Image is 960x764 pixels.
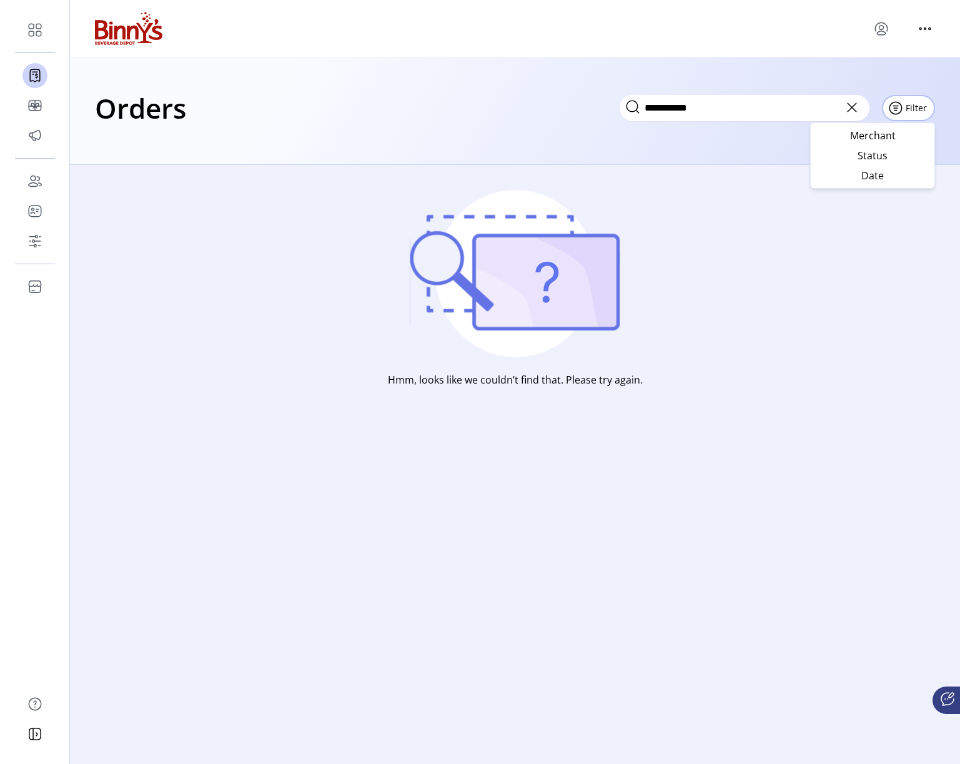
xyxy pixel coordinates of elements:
[821,131,924,141] span: Merchant
[813,166,932,186] li: Date
[882,95,935,121] button: Filter Button
[915,19,935,39] button: menu
[388,372,643,387] p: Hmm, looks like we couldn’t find that. Please try again.
[821,171,924,181] span: Date
[95,12,162,45] img: logo
[906,101,927,114] span: Filter
[813,146,932,166] li: Status
[871,19,891,39] button: menu
[821,151,924,161] span: Status
[813,126,932,146] li: Merchant
[95,86,186,130] h1: Orders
